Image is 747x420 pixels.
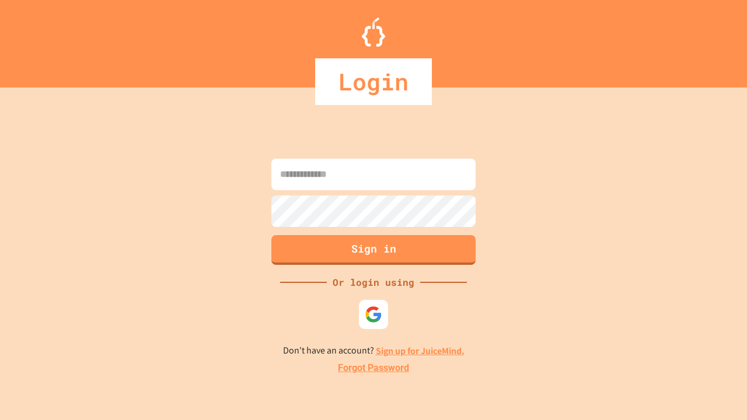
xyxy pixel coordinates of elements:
[271,235,476,265] button: Sign in
[338,361,409,375] a: Forgot Password
[376,345,465,357] a: Sign up for JuiceMind.
[327,275,420,289] div: Or login using
[365,306,382,323] img: google-icon.svg
[283,344,465,358] p: Don't have an account?
[315,58,432,105] div: Login
[362,17,385,47] img: Logo.svg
